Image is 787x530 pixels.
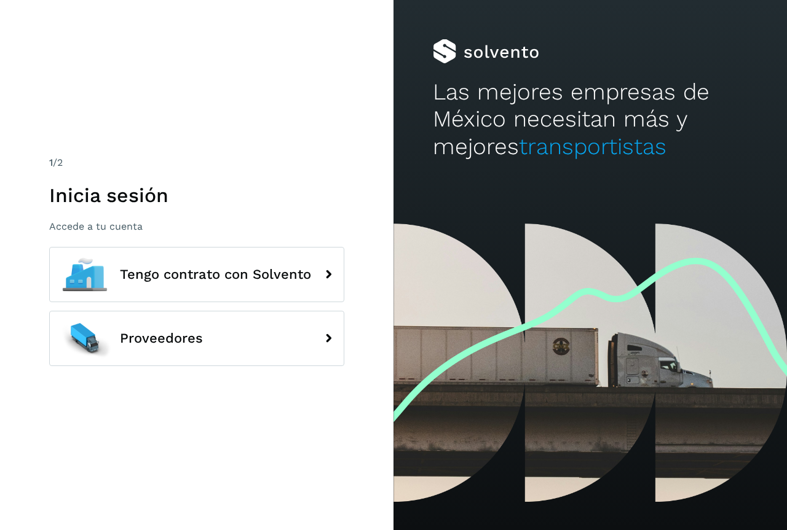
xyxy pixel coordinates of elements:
h1: Inicia sesión [49,184,344,207]
button: Proveedores [49,311,344,366]
span: Proveedores [120,331,203,346]
div: /2 [49,155,344,170]
p: Accede a tu cuenta [49,220,344,232]
span: Tengo contrato con Solvento [120,267,311,282]
h2: Las mejores empresas de México necesitan más y mejores [433,79,748,160]
span: transportistas [519,133,666,160]
button: Tengo contrato con Solvento [49,247,344,302]
span: 1 [49,157,53,168]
